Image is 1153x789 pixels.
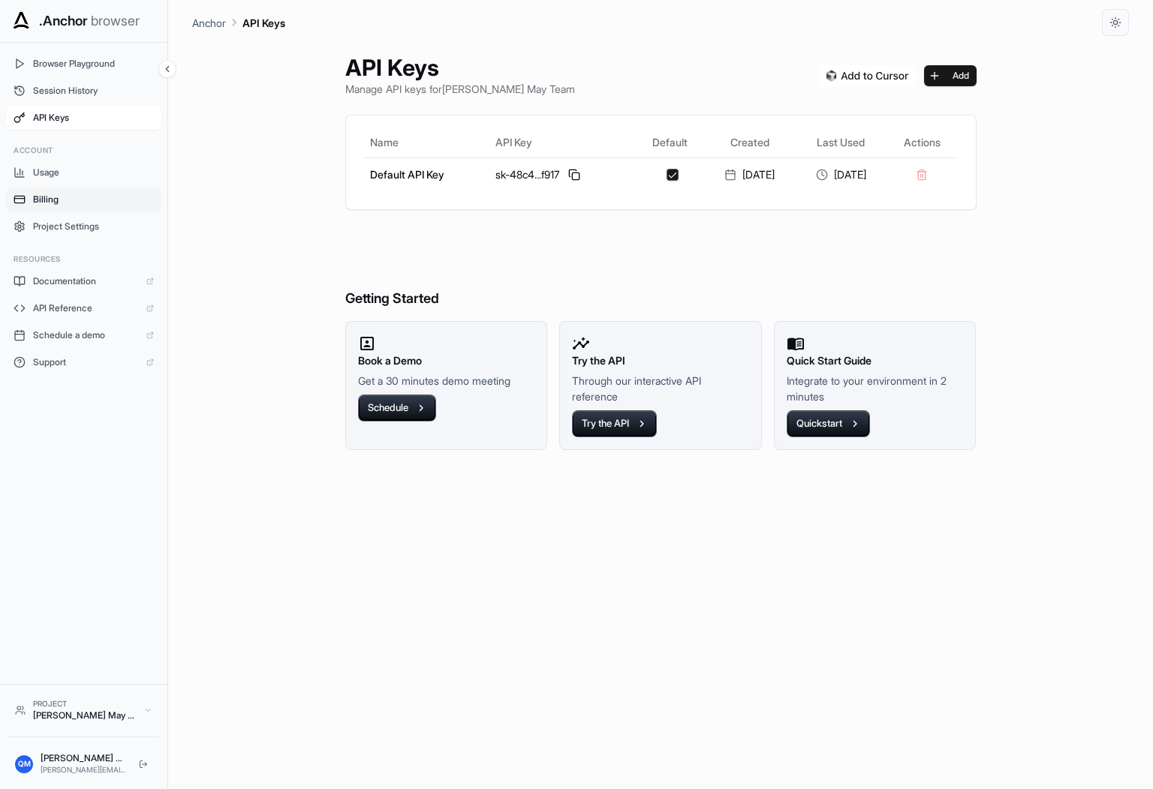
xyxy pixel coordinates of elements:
th: Created [704,127,795,157]
span: browser [91,10,140,31]
h3: Account [14,145,154,156]
th: Name [364,127,490,157]
button: API Keys [6,106,161,130]
h2: Try the API [572,352,749,369]
a: Documentation [6,269,161,293]
div: [DATE] [801,167,880,182]
a: Support [6,350,161,374]
div: [PERSON_NAME] May [41,752,127,764]
button: Browser Playground [6,52,161,76]
span: Browser Playground [33,58,154,70]
button: Session History [6,79,161,103]
p: API Keys [242,15,285,31]
span: Documentation [33,275,139,287]
button: Add [924,65,977,86]
span: Schedule a demo [33,329,139,341]
button: Logout [134,755,152,773]
div: [PERSON_NAME] May Team [33,709,136,721]
p: Get a 30 minutes demo meeting [358,373,535,388]
span: Usage [33,166,154,178]
th: API Key [489,127,635,157]
th: Default [635,127,704,157]
nav: breadcrumb [192,14,285,31]
button: Collapse sidebar [158,60,176,78]
p: Anchor [192,15,226,31]
button: Schedule [358,394,436,421]
img: Anchor Icon [9,9,33,33]
button: Billing [6,187,161,211]
h2: Book a Demo [358,352,535,369]
span: QM [18,758,31,769]
button: Usage [6,160,161,184]
div: sk-48c4...f917 [495,166,629,184]
h3: Resources [14,253,154,265]
span: Project Settings [33,220,154,232]
a: API Reference [6,296,161,320]
span: API Keys [33,112,154,124]
th: Actions [887,127,958,157]
button: Try the API [572,410,657,437]
h6: Getting Started [345,228,977,310]
button: Copy API key [565,166,583,184]
span: Billing [33,193,154,205]
p: Manage API keys for [PERSON_NAME] May Team [345,81,575,97]
button: Project[PERSON_NAME] May Team [8,692,160,727]
div: [DATE] [710,167,789,182]
p: Through our interactive API reference [572,373,749,404]
span: Session History [33,85,154,97]
a: Schedule a demo [6,323,161,347]
img: Add anchorbrowser MCP server to Cursor [820,65,915,86]
span: .Anchor [39,10,88,31]
div: [PERSON_NAME][EMAIL_ADDRESS][DOMAIN_NAME] [41,764,127,775]
th: Last Used [795,127,886,157]
h1: API Keys [345,54,575,81]
div: Project [33,698,136,709]
span: Support [33,356,139,368]
td: Default API Key [364,157,490,191]
span: API Reference [33,302,139,314]
p: Integrate to your environment in 2 minutes [787,373,964,404]
button: Quickstart [787,410,870,437]
h2: Quick Start Guide [787,352,964,369]
button: Project Settings [6,214,161,238]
